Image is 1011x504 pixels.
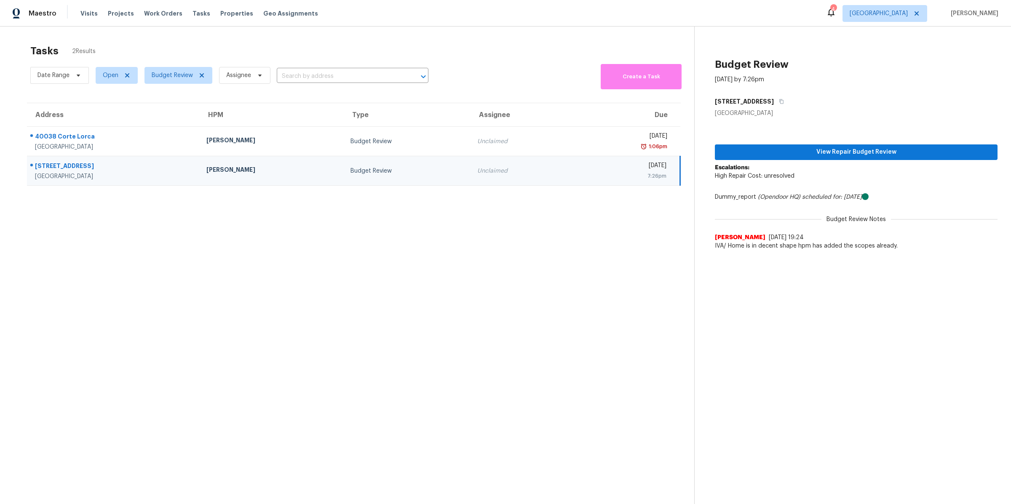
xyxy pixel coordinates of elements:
[35,143,193,151] div: [GEOGRAPHIC_DATA]
[206,165,337,176] div: [PERSON_NAME]
[947,9,998,18] span: [PERSON_NAME]
[715,144,998,160] button: View Repair Budget Review
[220,9,253,18] span: Properties
[103,71,118,80] span: Open
[72,47,96,56] span: 2 Results
[350,137,464,146] div: Budget Review
[715,173,794,179] span: High Repair Cost: unresolved
[715,97,774,106] h5: [STREET_ADDRESS]
[715,165,749,171] b: Escalations:
[802,194,862,200] i: scheduled for: [DATE]
[821,215,891,224] span: Budget Review Notes
[715,242,998,250] span: IVA/ Home is in decent shape hpm has added the scopes already.
[263,9,318,18] span: Geo Assignments
[715,193,998,201] div: Dummy_report
[350,167,464,175] div: Budget Review
[35,162,193,172] div: [STREET_ADDRESS]
[37,71,70,80] span: Date Range
[572,103,680,127] th: Due
[226,71,251,80] span: Assignee
[722,147,991,157] span: View Repair Budget Review
[471,103,572,127] th: Assignee
[27,103,200,127] th: Address
[579,132,667,142] div: [DATE]
[29,9,56,18] span: Maestro
[830,5,836,13] div: 4
[144,9,182,18] span: Work Orders
[758,194,800,200] i: (Opendoor HQ)
[605,72,677,82] span: Create a Task
[344,103,471,127] th: Type
[477,137,565,146] div: Unclaimed
[108,9,134,18] span: Projects
[769,235,804,240] span: [DATE] 19:24
[417,71,429,83] button: Open
[152,71,193,80] span: Budget Review
[715,233,765,242] span: [PERSON_NAME]
[35,172,193,181] div: [GEOGRAPHIC_DATA]
[774,94,785,109] button: Copy Address
[715,75,764,84] div: [DATE] by 7:26pm
[30,47,59,55] h2: Tasks
[80,9,98,18] span: Visits
[477,167,565,175] div: Unclaimed
[206,136,337,147] div: [PERSON_NAME]
[640,142,647,151] img: Overdue Alarm Icon
[715,109,998,117] div: [GEOGRAPHIC_DATA]
[601,64,682,89] button: Create a Task
[647,142,667,151] div: 1:06pm
[715,60,789,69] h2: Budget Review
[200,103,344,127] th: HPM
[579,172,666,180] div: 7:26pm
[277,70,405,83] input: Search by address
[193,11,210,16] span: Tasks
[579,161,666,172] div: [DATE]
[35,132,193,143] div: 40038 Corte Lorca
[850,9,908,18] span: [GEOGRAPHIC_DATA]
